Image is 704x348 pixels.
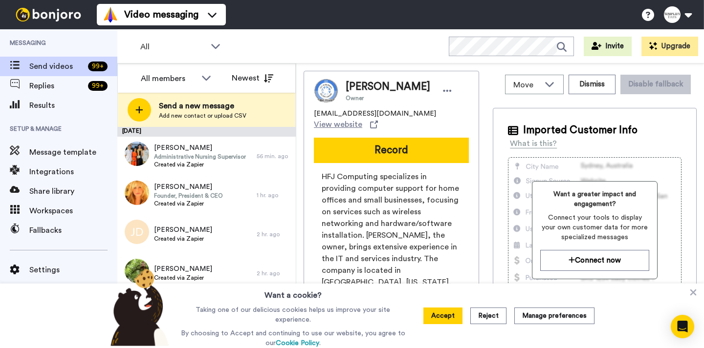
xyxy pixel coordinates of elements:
[29,185,117,197] span: Share library
[540,189,649,209] span: Want a greater impact and engagement?
[125,142,149,166] img: bff1d068-5fe5-4e18-b272-16bdbddea0cc.jpg
[514,307,594,324] button: Manage preferences
[154,182,223,192] span: [PERSON_NAME]
[314,119,378,130] a: View website
[88,81,108,91] div: 99 +
[102,268,174,346] img: bear-with-cookie.png
[154,225,212,235] span: [PERSON_NAME]
[569,75,616,94] button: Dismiss
[154,192,223,200] span: Founder, President & CEO
[264,284,322,301] h3: Want a cookie?
[12,8,85,21] img: bj-logo-header-white.svg
[125,181,149,205] img: 2157fc5c-06a8-40e1-b226-709a233a37b7.jpg
[141,73,197,84] div: All members
[423,307,462,324] button: Accept
[178,305,408,325] p: Taking one of our delicious cookies helps us improve your site experience.
[224,68,281,88] button: Newest
[314,138,469,163] button: Record
[29,205,117,217] span: Workspaces
[314,79,338,103] img: Image of Henning Jensen
[29,100,117,111] span: Results
[470,307,506,324] button: Reject
[314,109,436,119] span: [EMAIL_ADDRESS][DOMAIN_NAME]
[29,80,84,92] span: Replies
[540,250,649,271] button: Connect now
[103,7,118,22] img: vm-color.svg
[29,146,117,158] span: Message template
[159,100,246,112] span: Send a new message
[322,171,461,323] span: HFJ Computing specializes in providing computer support for home offices and small businesses, fo...
[523,123,638,138] span: Imported Customer Info
[257,269,291,277] div: 2 hr. ago
[513,79,540,91] span: Move
[178,328,408,348] p: By choosing to Accept and continuing to use our website, you agree to our .
[88,61,108,71] div: 99 +
[314,119,362,130] span: View website
[154,200,223,207] span: Created via Zapier
[641,37,698,56] button: Upgrade
[584,37,632,56] button: Invite
[257,230,291,238] div: 2 hr. ago
[29,225,117,236] span: Fallbacks
[620,75,691,94] button: Disable fallback
[346,94,430,102] span: Owner
[154,264,212,274] span: [PERSON_NAME]
[140,41,206,53] span: All
[117,127,296,137] div: [DATE]
[276,340,319,347] a: Cookie Policy
[29,61,84,72] span: Send videos
[257,191,291,199] div: 1 hr. ago
[154,161,246,168] span: Created via Zapier
[159,112,246,120] span: Add new contact or upload CSV
[510,138,557,149] div: What is this?
[154,153,246,161] span: Administrative Nursing Supervisor
[125,259,149,283] img: c7f9c2c0-1d74-4b04-b13d-1e54b7d08577.jpg
[29,264,117,276] span: Settings
[346,80,430,94] span: [PERSON_NAME]
[154,235,212,243] span: Created via Zapier
[257,152,291,160] div: 56 min. ago
[671,315,694,338] div: Open Intercom Messenger
[125,220,149,244] img: jd.png
[29,166,117,178] span: Integrations
[540,213,649,242] span: Connect your tools to display your own customer data for more specialized messages
[154,143,246,153] span: [PERSON_NAME]
[154,274,212,282] span: Created via Zapier
[124,8,198,21] span: Video messaging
